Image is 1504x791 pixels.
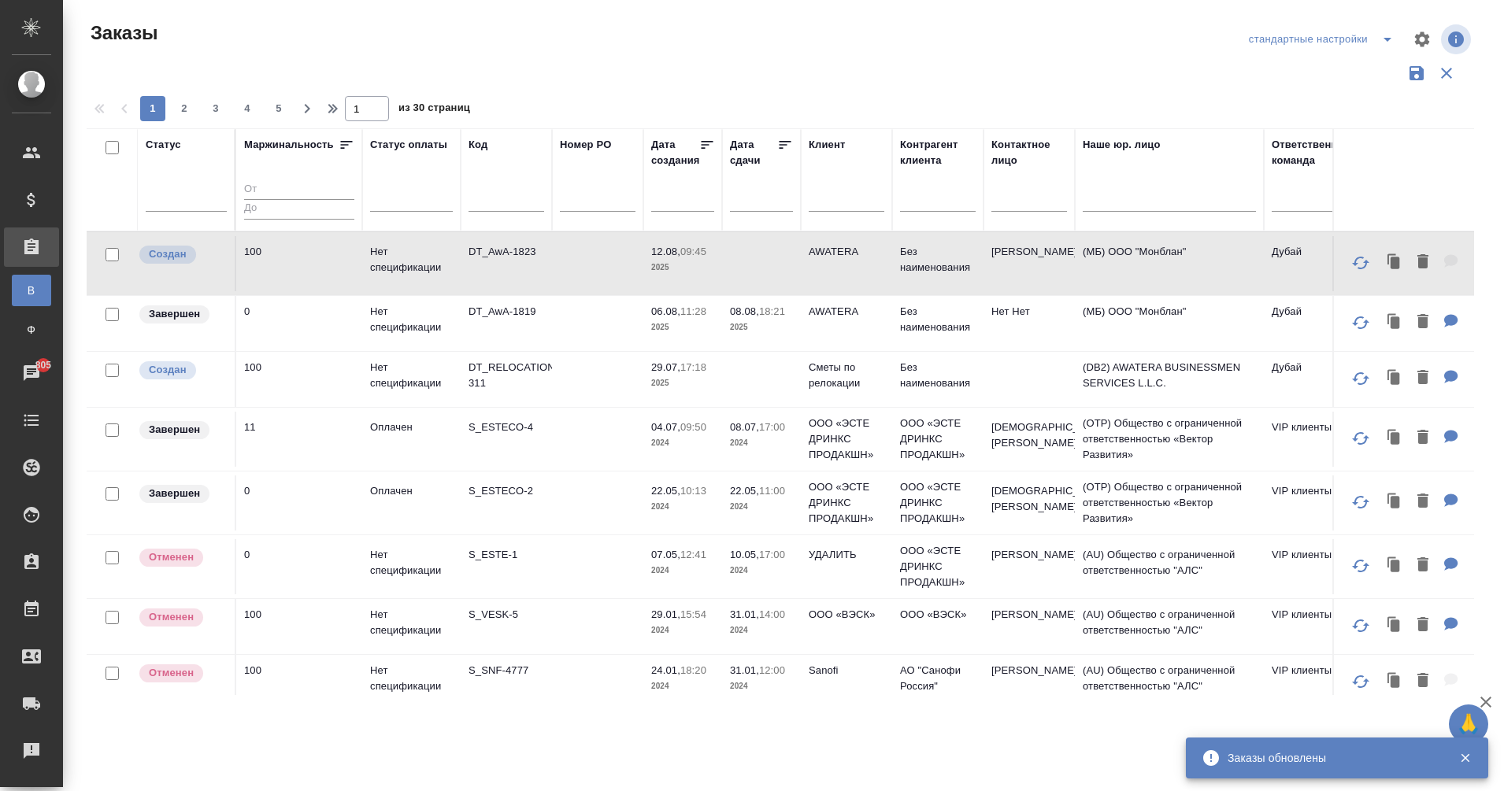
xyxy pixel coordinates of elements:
td: VIP клиенты [1264,599,1355,654]
p: АО "Санофи Россия" [900,663,976,694]
td: 100 [236,352,362,407]
span: Посмотреть информацию [1441,24,1474,54]
p: Сметы по релокации [809,360,884,391]
p: 22.05, [651,485,680,497]
p: 2024 [730,678,793,694]
p: 17:00 [759,421,785,433]
button: Удалить [1410,306,1436,338]
p: 08.08, [730,305,759,317]
td: Нет Нет [984,296,1075,351]
p: 14:00 [759,608,785,620]
p: ООО «ВЭСК» [900,607,976,623]
td: (МБ) ООО "Монблан" [1075,236,1264,291]
p: 12.08, [651,246,680,257]
button: 4 [235,96,260,121]
p: ООО «ЭСТЕ ДРИНКС ПРОДАКШН» [809,479,884,527]
p: 29.01, [651,608,680,620]
p: Отменен [149,609,194,625]
p: S_SNF-4777 [469,663,544,678]
p: 12:41 [680,549,706,560]
span: 🙏 [1455,708,1482,741]
div: Выставляет КМ при направлении счета или после выполнения всех работ/сдачи заказа клиенту. Окончат... [138,483,227,505]
div: Выставляет КМ после отмены со стороны клиента. Если уже после запуска – КМ пишет ПМу про отмену, ... [138,607,227,628]
input: От [244,180,354,200]
div: Дата сдачи [730,137,777,168]
div: Клиент [809,137,845,153]
p: ООО «ВЭСК» [809,607,884,623]
p: S_ESTE-1 [469,547,544,563]
p: 17:18 [680,361,706,373]
p: Отменен [149,665,194,681]
button: Обновить [1342,420,1380,457]
button: Сбросить фильтры [1432,58,1461,88]
button: Удалить [1410,665,1436,697]
button: Клонировать [1380,609,1410,641]
span: из 30 страниц [398,98,470,121]
p: Без наименования [900,360,976,391]
a: 805 [4,353,59,393]
div: Код [469,137,487,153]
button: Обновить [1342,607,1380,645]
p: 2024 [730,499,793,515]
td: 0 [236,539,362,594]
p: 2024 [651,499,714,515]
td: 11 [236,412,362,467]
button: Удалить [1410,609,1436,641]
div: Наше юр. лицо [1083,137,1161,153]
td: (МБ) ООО "Монблан" [1075,296,1264,351]
p: 2025 [651,260,714,275]
div: Выставляется автоматически при создании заказа [138,244,227,265]
td: Дубай [1264,352,1355,407]
div: Статус оплаты [370,137,447,153]
button: Удалить [1410,362,1436,394]
p: 2024 [651,435,714,451]
p: 2024 [730,435,793,451]
td: (OTP) Общество с ограниченной ответственностью «Вектор Развития» [1075,471,1264,534]
td: [PERSON_NAME] [984,655,1075,710]
div: Выставляет КМ после отмены со стороны клиента. Если уже после запуска – КМ пишет ПМу про отмену, ... [138,663,227,684]
td: 100 [236,236,362,291]
button: Удалить [1410,486,1436,518]
td: Оплачен [362,412,461,467]
p: 2024 [651,563,714,578]
td: VIP клиенты [1264,655,1355,710]
span: Заказы [87,20,157,46]
p: 2025 [730,320,793,335]
p: Без наименования [900,244,976,275]
button: Клонировать [1380,306,1410,338]
span: 4 [235,101,260,116]
td: [PERSON_NAME] [984,599,1075,654]
p: Завершен [149,486,200,501]
button: Обновить [1342,244,1380,282]
button: 🙏 [1449,704,1488,744]
button: Обновить [1342,547,1380,585]
p: S_ESTECO-2 [469,483,544,499]
button: 5 [266,96,291,121]
div: Заказы обновлены [1228,750,1435,766]
p: 2024 [651,678,714,694]
div: Контрагент клиента [900,137,976,168]
span: В [20,283,43,298]
span: Ф [20,322,43,338]
p: 2025 [651,375,714,391]
p: УДАЛИТЬ [809,547,884,563]
td: Дубай [1264,296,1355,351]
div: Выставляет КМ при направлении счета или после выполнения всех работ/сдачи заказа клиенту. Окончат... [138,420,227,441]
p: 07.05, [651,549,680,560]
p: 11:28 [680,305,706,317]
p: 12:00 [759,664,785,676]
button: Сохранить фильтры [1402,58,1432,88]
p: S_ESTECO-4 [469,420,544,435]
p: Отменен [149,549,194,565]
p: 10.05, [730,549,759,560]
p: S_VESK-5 [469,607,544,623]
div: Ответственная команда [1272,137,1350,168]
p: 10:13 [680,485,706,497]
p: ООО «ЭСТЕ ДРИНКС ПРОДАКШН» [900,416,976,463]
td: (DB2) AWATERA BUSINESSMEN SERVICES L.L.C. [1075,352,1264,407]
td: Нет спецификации [362,296,461,351]
div: Выставляется автоматически при создании заказа [138,360,227,381]
a: Ф [12,314,51,346]
p: Без наименования [900,304,976,335]
td: Нет спецификации [362,352,461,407]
